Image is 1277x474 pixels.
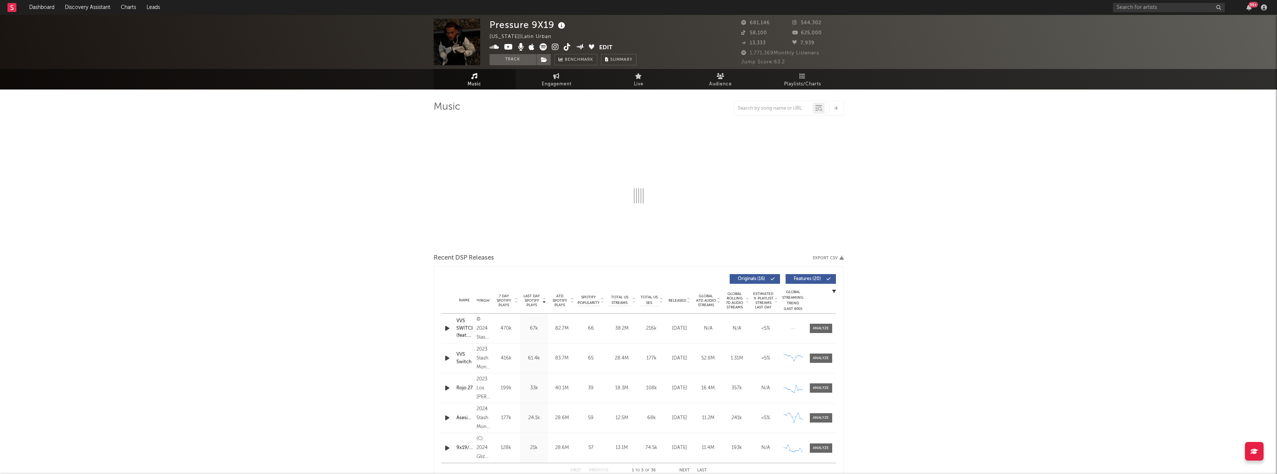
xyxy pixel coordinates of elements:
button: Next [679,468,690,473]
div: 177k [640,355,663,362]
div: 11.4M [696,444,721,452]
button: Edit [599,43,613,53]
div: 28.6M [550,444,574,452]
div: (C) 2024 Glizzy Gvng Inc./Encore Recordings [476,434,490,461]
span: Global Rolling 7D Audio Streams [724,292,745,310]
a: Benchmark [554,54,597,65]
div: [DATE] [667,384,692,392]
span: to [635,469,640,472]
span: 7 Day Spotify Plays [494,294,514,307]
div: 416k [494,355,518,362]
span: Originals ( 16 ) [735,277,769,281]
div: N/A [753,444,778,452]
span: Benchmark [565,56,593,65]
div: 241k [724,414,749,422]
div: N/A [753,384,778,392]
span: Live [634,80,644,89]
div: 28.4M [608,355,636,362]
div: 52.8M [696,355,721,362]
span: 58,100 [741,31,767,35]
span: Global ATD Audio Streams [696,294,716,307]
div: 65 [578,355,604,362]
span: Music [468,80,481,89]
a: 9x19/300BLK [456,444,473,452]
a: Engagement [516,69,598,90]
div: 21k [522,444,546,452]
a: Live [598,69,680,90]
span: Spotify Popularity [578,295,600,306]
div: <5% [753,355,778,362]
span: Released [669,298,686,303]
span: Features ( 20 ) [790,277,825,281]
button: Export CSV [813,256,844,260]
div: 74.5k [640,444,663,452]
span: Recent DSP Releases [434,254,494,263]
span: Total US Streams [608,295,632,306]
div: [US_STATE] | Latin Urban [490,32,560,41]
div: 357k [724,384,749,392]
span: Summary [610,58,632,62]
div: 193k [724,444,749,452]
div: 40.1M [550,384,574,392]
div: 177k [494,414,518,422]
div: N/A [696,325,721,332]
div: 82.7M [550,325,574,332]
div: 13.1M [608,444,636,452]
div: 83.7M [550,355,574,362]
div: 128k [494,444,518,452]
div: 33k [522,384,546,392]
div: <5% [753,414,778,422]
div: 59 [578,414,604,422]
div: 11.2M [696,414,721,422]
div: 68k [640,414,663,422]
div: [DATE] [667,444,692,452]
div: 99 + [1249,2,1258,7]
div: 66 [578,325,604,332]
a: Audience [680,69,762,90]
div: Global Streaming Trend (Last 60D) [782,289,804,312]
div: <5% [753,325,778,332]
input: Search for artists [1113,3,1225,12]
button: Last [697,468,707,473]
a: Playlists/Charts [762,69,844,90]
div: Pressure 9X19 [490,19,567,31]
a: VVS SWITCH (feat. Luar La L & CDobleta) - Remix [456,317,473,339]
span: Engagement [542,80,572,89]
span: 13,333 [741,41,766,45]
span: 625,000 [792,31,822,35]
span: of [645,469,649,472]
div: 39 [578,384,604,392]
span: Estimated % Playlist Streams Last Day [753,292,774,310]
div: 1.31M [724,355,749,362]
span: Audience [709,80,732,89]
div: 470k [494,325,518,332]
div: 108k [640,384,663,392]
button: Summary [601,54,636,65]
span: Total US SES [640,295,659,306]
button: Track [490,54,536,65]
div: 2024 Stash Money Way Records [476,405,490,431]
a: Music [434,69,516,90]
span: 1,771,369 Monthly Listeners [741,51,819,56]
div: 61.4k [522,355,546,362]
span: 7,939 [792,41,815,45]
div: 2023 Stash Money Way Records [476,345,490,372]
span: 544,302 [792,21,821,25]
span: Jump Score: 63.2 [741,60,785,65]
span: Last Day Spotify Plays [522,294,542,307]
a: VVS Switch [456,351,473,365]
div: 67k [522,325,546,332]
div: N/A [724,325,749,332]
span: 681,146 [741,21,770,25]
span: ATD Spotify Plays [550,294,570,307]
div: 38.2M [608,325,636,332]
div: © 2024 Stash Money Way Records [476,315,490,342]
div: [DATE] [667,355,692,362]
div: [DATE] [667,414,692,422]
a: Rojo 27 [456,384,473,392]
a: AsesinoNato [456,414,473,422]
